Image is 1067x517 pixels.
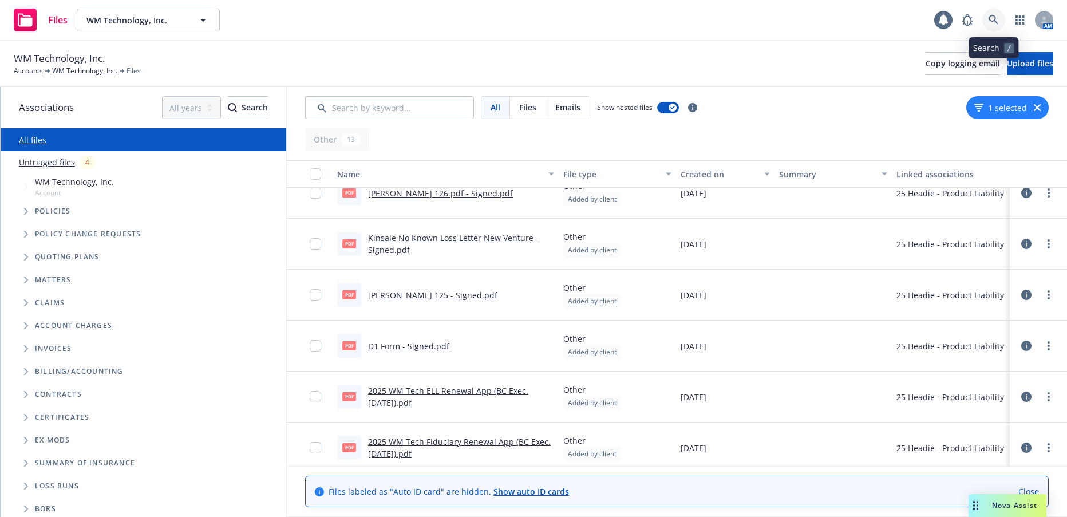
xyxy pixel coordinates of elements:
[342,392,356,401] span: pdf
[974,102,1027,114] button: 1 selected
[35,460,135,467] span: Summary of insurance
[35,345,72,352] span: Invoices
[368,436,551,459] a: 2025 WM Tech Fiduciary Renewal App (BC Exec. [DATE]).pdf
[14,51,105,66] span: WM Technology, Inc.
[779,168,875,180] div: Summary
[681,238,706,250] span: [DATE]
[681,187,706,199] span: [DATE]
[969,494,983,517] div: Drag to move
[127,66,141,76] span: Files
[35,368,124,375] span: Billing/Accounting
[681,391,706,403] span: [DATE]
[19,135,46,145] a: All files
[555,101,580,113] span: Emails
[568,245,617,255] span: Added by client
[956,9,979,31] a: Report a Bug
[310,340,321,352] input: Toggle Row Selected
[563,384,621,396] span: Other
[342,188,356,197] span: pdf
[80,156,95,169] div: 4
[1009,9,1032,31] a: Switch app
[559,160,677,188] button: File type
[1042,390,1056,404] a: more
[342,290,356,299] span: pdf
[368,232,539,255] a: Kinsale No Known Loss Letter New Venture - Signed.pdf
[563,231,621,243] span: Other
[310,168,321,180] input: Select all
[896,442,1004,454] div: 25 Headie - Product Liability
[305,96,474,119] input: Search by keyword...
[368,341,449,352] a: D1 Form - Signed.pdf
[969,494,1046,517] button: Nova Assist
[1042,288,1056,302] a: more
[329,486,569,498] span: Files labeled as "Auto ID card" are hidden.
[681,340,706,352] span: [DATE]
[892,160,1010,188] button: Linked associations
[228,97,268,119] div: Search
[568,398,617,408] span: Added by client
[774,160,892,188] button: Summary
[35,414,89,421] span: Certificates
[48,15,68,25] span: Files
[597,102,653,112] span: Show nested files
[563,435,621,447] span: Other
[896,289,1004,301] div: 25 Headie - Product Liability
[896,391,1004,403] div: 25 Headie - Product Liability
[35,208,71,215] span: Policies
[368,188,513,199] a: [PERSON_NAME] 126.pdf - Signed.pdf
[86,14,185,26] span: WM Technology, Inc.
[676,160,774,188] button: Created on
[1,173,286,360] div: Tree Example
[35,506,56,512] span: BORs
[568,194,617,204] span: Added by client
[228,103,237,112] svg: Search
[35,254,100,261] span: Quoting plans
[342,341,356,350] span: pdf
[333,160,559,188] button: Name
[568,347,617,357] span: Added by client
[1042,339,1056,353] a: more
[368,290,497,301] a: [PERSON_NAME] 125 - Signed.pdf
[982,9,1005,31] a: Search
[1042,186,1056,200] a: more
[368,385,528,408] a: 2025 WM Tech ELL Renewal App (BC Exec. [DATE]).pdf
[35,391,82,398] span: Contracts
[896,187,1004,199] div: 25 Headie - Product Liability
[9,4,72,36] a: Files
[337,168,542,180] div: Name
[926,58,1000,69] span: Copy logging email
[493,486,569,497] a: Show auto ID cards
[310,238,321,250] input: Toggle Row Selected
[926,52,1000,75] button: Copy logging email
[563,333,621,345] span: Other
[491,101,500,113] span: All
[310,289,321,301] input: Toggle Row Selected
[563,282,621,294] span: Other
[1007,52,1053,75] button: Upload files
[568,296,617,306] span: Added by client
[228,96,268,119] button: SearchSearch
[681,289,706,301] span: [DATE]
[310,442,321,453] input: Toggle Row Selected
[896,238,1004,250] div: 25 Headie - Product Liability
[681,442,706,454] span: [DATE]
[35,176,114,188] span: WM Technology, Inc.
[35,188,114,198] span: Account
[35,277,71,283] span: Matters
[1007,58,1053,69] span: Upload files
[19,156,75,168] a: Untriaged files
[896,340,1004,352] div: 25 Headie - Product Liability
[19,100,74,115] span: Associations
[342,239,356,248] span: pdf
[342,443,356,452] span: pdf
[1018,486,1039,498] a: Close
[310,391,321,402] input: Toggle Row Selected
[563,168,659,180] div: File type
[519,101,536,113] span: Files
[35,483,79,490] span: Loss Runs
[35,437,70,444] span: Ex Mods
[52,66,117,76] a: WM Technology, Inc.
[310,187,321,199] input: Toggle Row Selected
[77,9,220,31] button: WM Technology, Inc.
[681,168,757,180] div: Created on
